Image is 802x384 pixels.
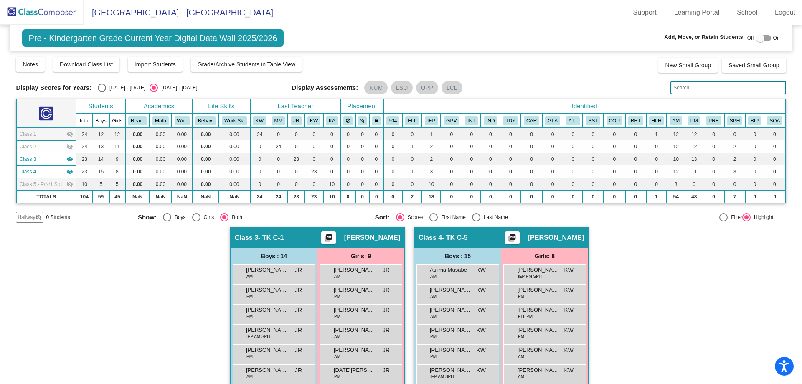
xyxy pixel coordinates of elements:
td: 2 [724,153,745,165]
td: 0 [383,165,403,178]
th: Wears Glasses [542,114,563,128]
span: Off [747,34,754,42]
td: 0 [305,153,323,165]
button: CAR [524,116,539,125]
td: 0 [355,128,370,140]
td: 0 [462,153,481,165]
td: 10 [422,178,441,191]
td: 5 [92,178,109,191]
span: Display Assessments: [292,84,358,92]
td: 0.00 [125,178,150,191]
mat-icon: picture_as_pdf [323,234,333,245]
span: Saved Small Group [728,62,779,69]
td: 1 [422,128,441,140]
a: Learning Portal [667,6,726,19]
td: 0 [563,178,583,191]
td: 0 [563,140,583,153]
mat-radio-group: Select an option [98,84,197,92]
td: 24 [76,128,92,140]
td: 0 [542,153,563,165]
td: 0.00 [219,128,250,140]
td: 0 [288,128,305,140]
td: 0 [583,178,603,191]
th: Previously Retained [625,114,646,128]
td: 0 [269,178,288,191]
td: 0.00 [172,165,193,178]
td: 1 [402,140,422,153]
th: Keep with students [355,114,370,128]
td: 0 [764,153,785,165]
td: 0 [370,128,383,140]
th: Life Skills [193,99,250,114]
td: 0 [250,153,269,165]
td: 0 [646,165,667,178]
td: 104 [76,191,92,203]
span: Add, Move, or Retain Students [664,33,743,41]
span: Class 2 [19,143,36,150]
button: Download Class List [53,57,119,72]
span: Display Scores for Years: [16,84,91,92]
td: 0 [341,140,355,153]
td: 12 [667,165,685,178]
button: Writ. [175,116,190,125]
th: Keep away students [341,114,355,128]
td: 10 [76,178,92,191]
th: Requests PM Schedule [685,114,703,128]
mat-chip: NUM [364,81,388,94]
td: 0 [703,165,724,178]
td: 0 [500,165,521,178]
td: 0 [370,140,383,153]
td: 0 [250,178,269,191]
span: Import Students [135,61,176,68]
td: 12 [109,128,125,140]
td: 0 [724,178,745,191]
td: 0 [323,165,340,178]
button: Import Students [128,57,183,72]
td: 0 [583,128,603,140]
td: 0 [563,153,583,165]
td: 0 [441,153,462,165]
th: Tardy Often [500,114,521,128]
td: 24 [250,128,269,140]
td: 0 [521,165,542,178]
td: 0.00 [150,165,172,178]
mat-icon: visibility_off [66,143,73,150]
td: 0 [305,178,323,191]
button: IND [484,116,497,125]
td: 23 [76,153,92,165]
th: Melissa Miller [269,114,288,128]
td: 0 [542,128,563,140]
td: 0.00 [150,140,172,153]
button: INT [465,116,478,125]
td: 0 [370,178,383,191]
td: 0.00 [219,178,250,191]
td: 0 [323,140,340,153]
td: 0 [521,178,542,191]
td: 0.00 [172,178,193,191]
td: 0 [269,153,288,165]
td: 0 [355,140,370,153]
td: 0 [402,128,422,140]
td: 0 [603,128,625,140]
td: 0 [441,178,462,191]
span: Download Class List [60,61,113,68]
td: 0.00 [219,153,250,165]
td: 0 [724,128,745,140]
td: 0 [355,178,370,191]
button: BIP [748,116,761,125]
span: On [773,34,780,42]
td: 0 [625,165,646,178]
button: RET [628,116,643,125]
th: Students [76,99,125,114]
td: 0 [583,140,603,153]
span: [GEOGRAPHIC_DATA] - [GEOGRAPHIC_DATA] [84,6,273,19]
td: Kayo Alencastre - SDC H-5 [16,178,76,191]
td: 12 [685,140,703,153]
th: Jennifer Ralls [288,114,305,128]
th: SOAR (McKinney-Vento, Foster Youth) [764,114,785,128]
th: Independent Learner [481,114,500,128]
td: 0.00 [125,165,150,178]
td: 0 [500,153,521,165]
td: 0 [288,165,305,178]
td: 0 [341,153,355,165]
